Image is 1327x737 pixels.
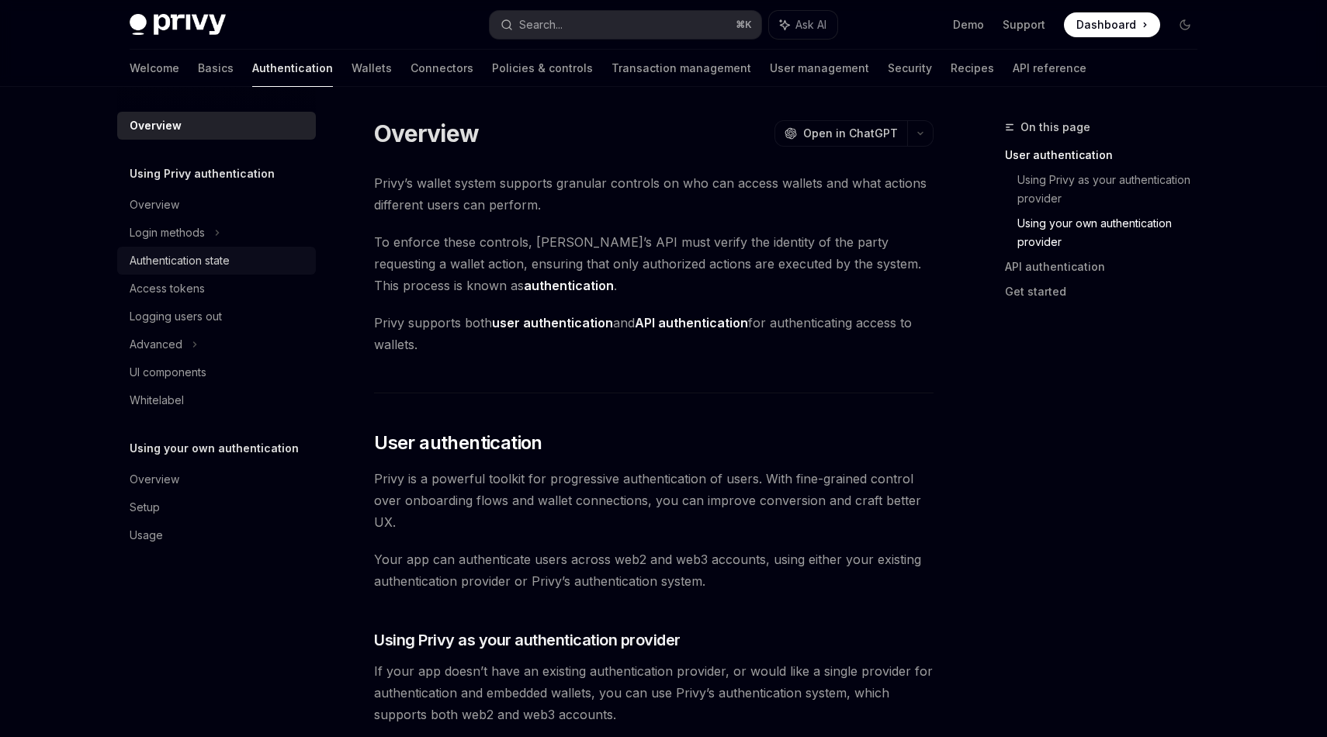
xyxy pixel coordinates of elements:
[1173,12,1197,37] button: Toggle dark mode
[374,431,542,455] span: User authentication
[1017,168,1210,211] a: Using Privy as your authentication provider
[803,126,898,141] span: Open in ChatGPT
[374,468,934,533] span: Privy is a powerful toolkit for progressive authentication of users. With fine-grained control ov...
[795,17,826,33] span: Ask AI
[130,223,205,242] div: Login methods
[492,315,613,330] strong: user authentication
[117,275,316,303] a: Access tokens
[374,172,934,216] span: Privy’s wallet system supports granular controls on who can access wallets and what actions diffe...
[130,363,206,382] div: UI components
[736,19,752,31] span: ⌘ K
[130,195,179,214] div: Overview
[1064,12,1160,37] a: Dashboard
[117,247,316,275] a: Authentication state
[130,164,275,183] h5: Using Privy authentication
[252,50,333,87] a: Authentication
[951,50,994,87] a: Recipes
[1003,17,1045,33] a: Support
[130,439,299,458] h5: Using your own authentication
[374,548,934,592] span: Your app can authenticate users across web2 and web3 accounts, using either your existing authent...
[1005,254,1210,279] a: API authentication
[130,391,184,410] div: Whitelabel
[612,50,751,87] a: Transaction management
[117,493,316,521] a: Setup
[130,307,222,326] div: Logging users out
[130,251,230,270] div: Authentication state
[374,231,934,296] span: To enforce these controls, [PERSON_NAME]’s API must verify the identity of the party requesting a...
[1017,211,1210,254] a: Using your own authentication provider
[411,50,473,87] a: Connectors
[374,629,681,651] span: Using Privy as your authentication provider
[492,50,593,87] a: Policies & controls
[130,116,182,135] div: Overview
[374,312,934,355] span: Privy supports both and for authenticating access to wallets.
[490,11,761,39] button: Search...⌘K
[635,315,748,330] strong: API authentication
[888,50,932,87] a: Security
[130,335,182,354] div: Advanced
[198,50,234,87] a: Basics
[769,11,837,39] button: Ask AI
[117,358,316,386] a: UI components
[1020,118,1090,137] span: On this page
[117,465,316,493] a: Overview
[130,526,163,545] div: Usage
[1013,50,1086,87] a: API reference
[130,279,205,298] div: Access tokens
[524,278,614,293] strong: authentication
[953,17,984,33] a: Demo
[1005,279,1210,304] a: Get started
[130,498,160,517] div: Setup
[1005,143,1210,168] a: User authentication
[117,112,316,140] a: Overview
[130,50,179,87] a: Welcome
[130,470,179,489] div: Overview
[770,50,869,87] a: User management
[352,50,392,87] a: Wallets
[374,660,934,725] span: If your app doesn’t have an existing authentication provider, or would like a single provider for...
[117,191,316,219] a: Overview
[1076,17,1136,33] span: Dashboard
[374,119,479,147] h1: Overview
[774,120,907,147] button: Open in ChatGPT
[117,386,316,414] a: Whitelabel
[519,16,563,34] div: Search...
[117,303,316,330] a: Logging users out
[130,14,226,36] img: dark logo
[117,521,316,549] a: Usage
